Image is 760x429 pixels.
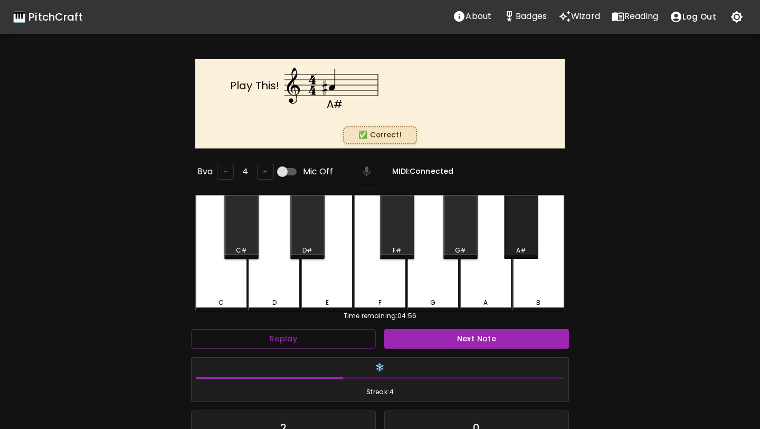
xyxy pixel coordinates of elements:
p: Reading [624,10,658,23]
text: A# [327,97,343,111]
button: + [257,164,274,180]
button: Stats [497,6,553,27]
p: About [465,10,491,23]
a: Reading [606,6,664,28]
div: E [326,298,329,307]
text: Play This! [230,78,280,93]
div: C [218,298,224,307]
button: Replay [191,329,376,349]
button: account of current user [664,6,722,28]
div: B [536,298,540,307]
div: F# [393,246,402,255]
div: A# [516,246,526,255]
button: Reading [606,6,664,27]
a: Stats [497,6,553,28]
p: Wizard [571,10,600,23]
span: Mic Off [303,165,333,178]
button: About [447,6,497,27]
div: Time remaining: 04:56 [195,311,565,321]
div: F [378,298,382,307]
p: Badges [516,10,547,23]
a: Wizard [553,6,606,28]
button: Next Note [384,329,569,349]
button: Wizard [553,6,606,27]
button: – [217,164,234,180]
a: About [447,6,497,28]
div: A [483,298,488,307]
span: Streak: 4 [196,387,564,397]
a: 🎹 PitchCraft [13,8,83,25]
h6: 4 [242,164,248,179]
div: G# [455,246,466,255]
h6: ❄️ [196,362,564,374]
div: D [272,298,277,307]
h6: MIDI: Connected [392,166,453,178]
div: G [430,298,435,307]
div: C# [236,246,247,255]
h6: 8va [197,164,213,179]
div: D# [302,246,312,255]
